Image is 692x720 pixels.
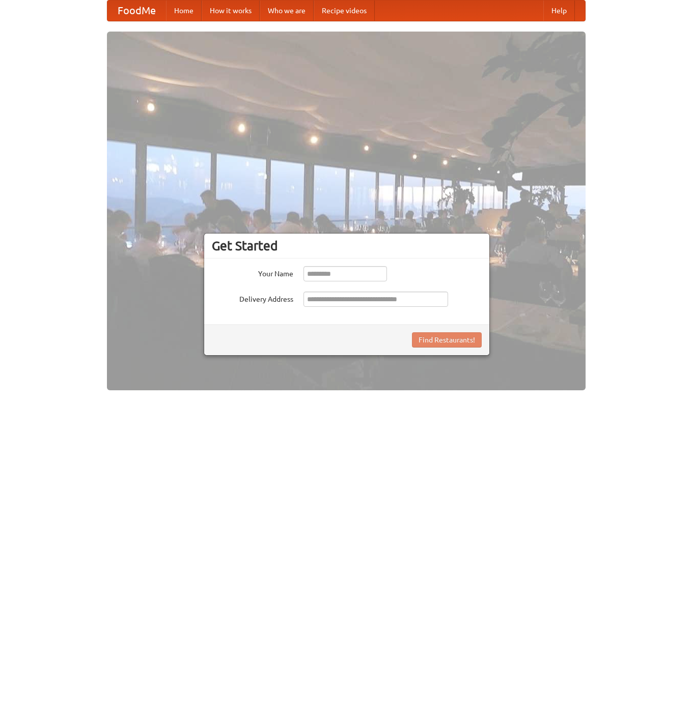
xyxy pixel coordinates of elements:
[212,266,293,279] label: Your Name
[260,1,314,21] a: Who we are
[166,1,202,21] a: Home
[212,292,293,304] label: Delivery Address
[107,1,166,21] a: FoodMe
[314,1,375,21] a: Recipe videos
[412,332,482,348] button: Find Restaurants!
[543,1,575,21] a: Help
[202,1,260,21] a: How it works
[212,238,482,253] h3: Get Started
